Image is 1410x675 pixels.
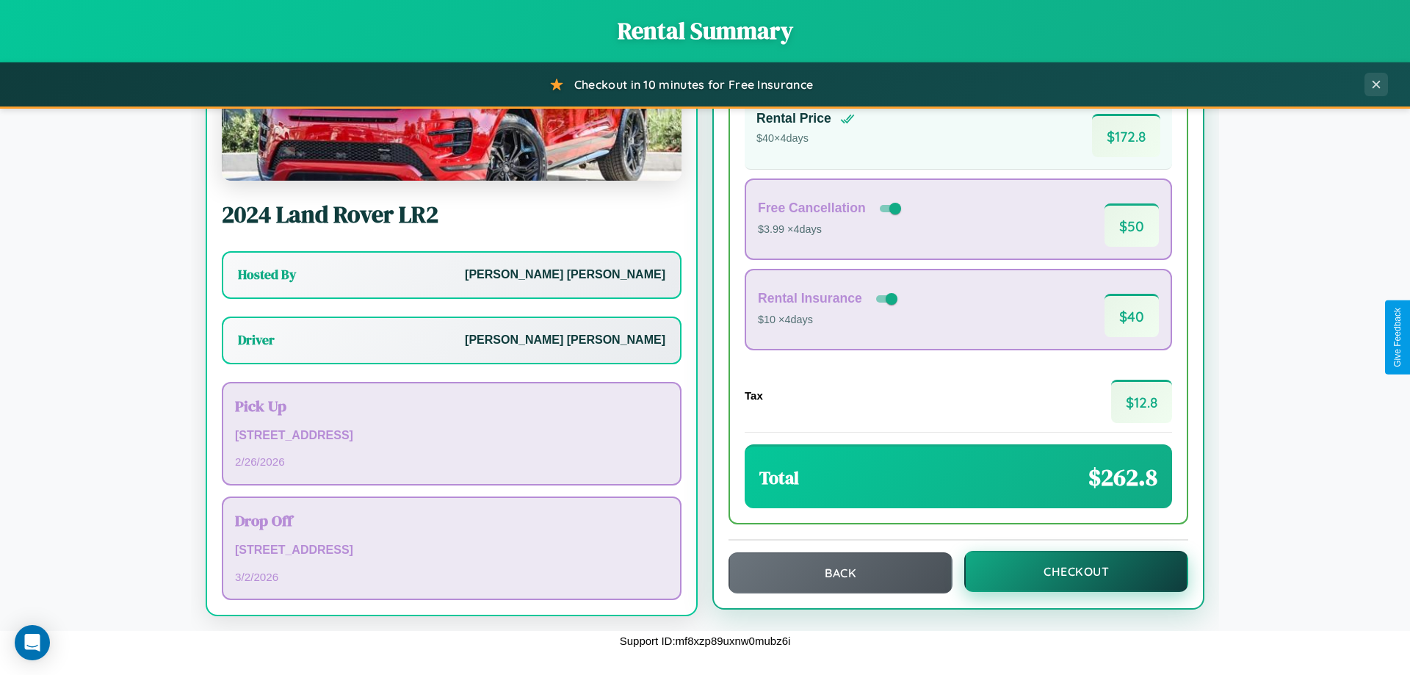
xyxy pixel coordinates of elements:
[238,266,296,284] h3: Hosted By
[235,395,668,416] h3: Pick Up
[574,77,813,92] span: Checkout in 10 minutes for Free Insurance
[759,466,799,490] h3: Total
[15,625,50,660] div: Open Intercom Messenger
[620,631,791,651] p: Support ID: mf8xzp89uxnw0mubz6i
[1392,308,1403,367] div: Give Feedback
[465,330,665,351] p: [PERSON_NAME] [PERSON_NAME]
[756,129,855,148] p: $ 40 × 4 days
[15,15,1395,47] h1: Rental Summary
[465,264,665,286] p: [PERSON_NAME] [PERSON_NAME]
[1104,203,1159,247] span: $ 50
[756,111,831,126] h4: Rental Price
[235,510,668,531] h3: Drop Off
[235,540,668,561] p: [STREET_ADDRESS]
[235,567,668,587] p: 3 / 2 / 2026
[235,452,668,472] p: 2 / 26 / 2026
[238,331,275,349] h3: Driver
[728,552,952,593] button: Back
[222,198,681,231] h2: 2024 Land Rover LR2
[964,551,1188,592] button: Checkout
[235,425,668,447] p: [STREET_ADDRESS]
[758,311,900,330] p: $10 × 4 days
[1111,380,1172,423] span: $ 12.8
[1092,114,1160,157] span: $ 172.8
[758,291,862,306] h4: Rental Insurance
[1104,294,1159,337] span: $ 40
[758,201,866,216] h4: Free Cancellation
[745,389,763,402] h4: Tax
[1088,461,1157,494] span: $ 262.8
[758,220,904,239] p: $3.99 × 4 days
